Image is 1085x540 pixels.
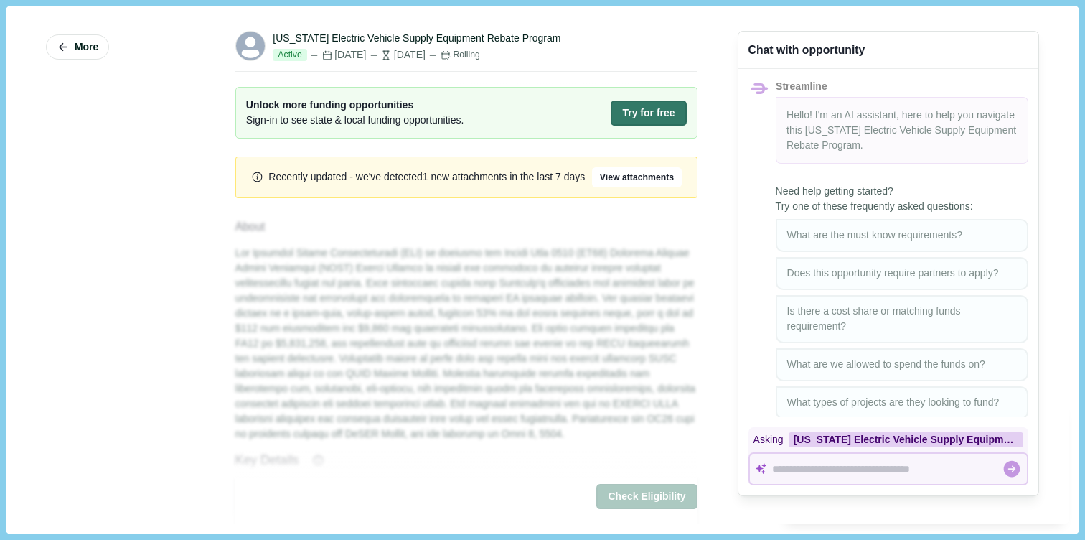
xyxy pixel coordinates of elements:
[789,432,1023,447] div: [US_STATE] Electric Vehicle Supply Equipment Rebate Program
[236,32,265,60] svg: avatar
[273,49,306,62] span: Active
[246,98,464,113] span: Unlock more funding opportunities
[611,101,686,126] button: Try for free
[776,80,827,92] span: Streamline
[786,109,1016,151] span: Hello! I'm an AI assistant, here to help you navigate this .
[776,184,1028,214] span: Need help getting started? Try one of these frequently asked questions:
[592,167,681,187] button: View attachments
[75,41,98,53] span: More
[273,31,560,46] div: [US_STATE] Electric Vehicle Supply Equipment Rebate Program
[309,47,366,62] div: [DATE]
[441,49,480,62] div: Rolling
[786,124,1016,151] span: [US_STATE] Electric Vehicle Supply Equipment Rebate Program
[748,42,865,58] div: Chat with opportunity
[748,427,1028,452] div: Asking
[369,47,426,62] div: [DATE]
[246,113,464,128] span: Sign-in to see state & local funding opportunities.
[46,34,109,60] button: More
[596,484,697,509] button: Check Eligibility
[268,169,585,185] div: Recently updated - we've detected 1 new attachments in the last 7 days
